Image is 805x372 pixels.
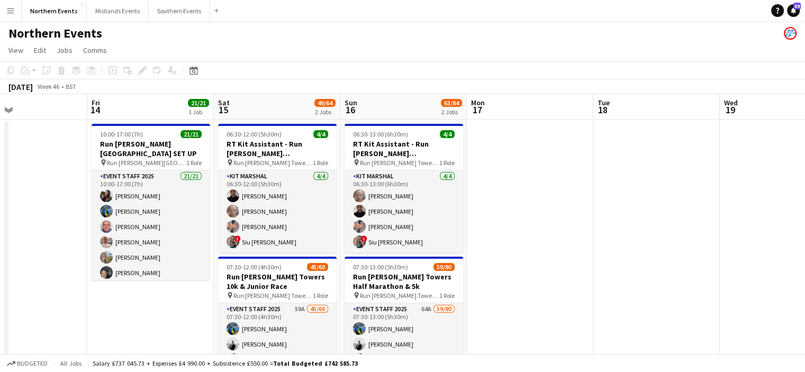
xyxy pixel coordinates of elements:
[57,46,73,55] span: Jobs
[149,1,210,21] button: Southern Events
[8,25,102,41] h1: Northern Events
[17,360,48,367] span: Budgeted
[30,43,50,57] a: Edit
[35,83,61,90] span: Week 46
[52,43,77,57] a: Jobs
[5,358,49,369] button: Budgeted
[66,83,76,90] div: BST
[93,359,358,367] div: Salary £737 045.73 + Expenses £4 990.00 + Subsistence £550.00 =
[22,1,87,21] button: Northern Events
[83,46,107,55] span: Comms
[8,81,33,92] div: [DATE]
[58,359,84,367] span: All jobs
[4,43,28,57] a: View
[784,27,797,40] app-user-avatar: RunThrough Events
[787,4,800,17] a: 59
[79,43,111,57] a: Comms
[8,46,23,55] span: View
[87,1,149,21] button: Midlands Events
[793,3,801,10] span: 59
[34,46,46,55] span: Edit
[273,359,358,367] span: Total Budgeted £742 585.73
